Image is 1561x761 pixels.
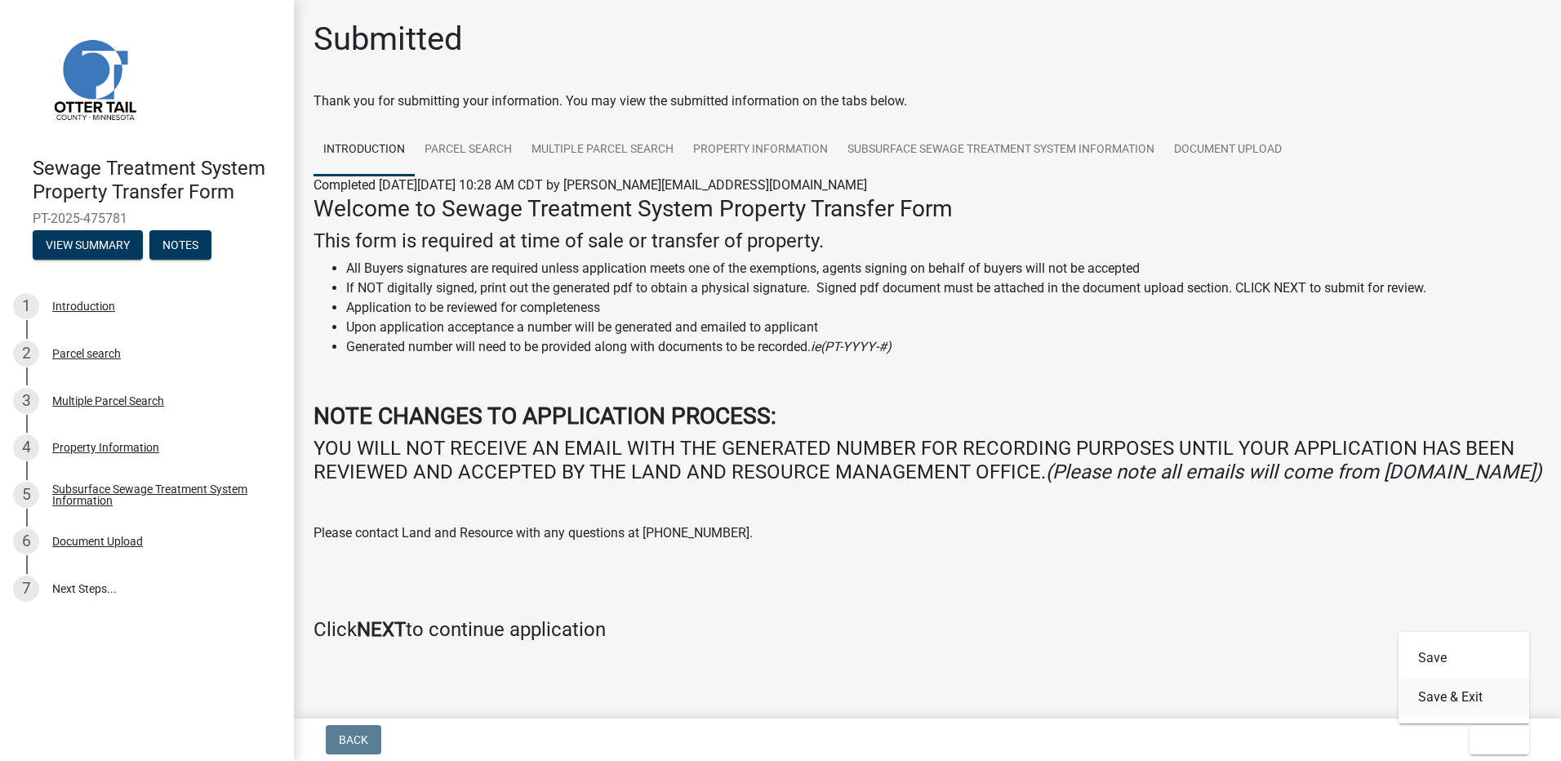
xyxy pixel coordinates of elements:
span: Exit [1483,733,1506,746]
div: Exit [1399,632,1529,723]
h4: This form is required at time of sale or transfer of property. [314,229,1541,253]
div: 4 [13,434,39,461]
a: Multiple Parcel Search [522,124,683,176]
h3: Welcome to Sewage Treatment System Property Transfer Form [314,195,1541,223]
i: ie(PT-YYYY-#) [811,339,892,354]
wm-modal-confirm: Summary [33,239,143,252]
div: 6 [13,528,39,554]
button: Save [1399,639,1529,678]
h4: Sewage Treatment System Property Transfer Form [33,157,281,204]
li: Generated number will need to be provided along with documents to be recorded. [346,337,1541,357]
a: Introduction [314,124,415,176]
div: Subsurface Sewage Treatment System Information [52,483,268,506]
div: 3 [13,388,39,414]
button: Notes [149,230,211,260]
span: PT-2025-475781 [33,211,261,226]
div: Thank you for submitting your information. You may view the submitted information on the tabs below. [314,91,1541,111]
button: Exit [1470,725,1529,754]
div: 1 [13,293,39,319]
div: Parcel search [52,348,121,359]
div: Property Information [52,442,159,453]
button: Back [326,725,381,754]
h4: YOU WILL NOT RECEIVE AN EMAIL WITH THE GENERATED NUMBER FOR RECORDING PURPOSES UNTIL YOUR APPLICA... [314,437,1541,484]
div: Document Upload [52,536,143,547]
p: Please contact Land and Resource with any questions at [PHONE_NUMBER]. [314,523,1541,543]
li: Application to be reviewed for completeness [346,298,1541,318]
span: Back [339,733,368,746]
button: Save & Exit [1399,678,1529,717]
div: Multiple Parcel Search [52,395,164,407]
a: Property Information [683,124,838,176]
li: All Buyers signatures are required unless application meets one of the exemptions, agents signing... [346,259,1541,278]
strong: NEXT [357,618,406,641]
div: 2 [13,340,39,367]
span: Completed [DATE][DATE] 10:28 AM CDT by [PERSON_NAME][EMAIL_ADDRESS][DOMAIN_NAME] [314,177,867,193]
div: 7 [13,576,39,602]
li: If NOT digitally signed, print out the generated pdf to obtain a physical signature. Signed pdf d... [346,278,1541,298]
div: Introduction [52,300,115,312]
i: (Please note all emails will come from [DOMAIN_NAME]) [1046,461,1541,483]
a: Parcel search [415,124,522,176]
h1: Submitted [314,20,463,59]
a: Document Upload [1164,124,1292,176]
wm-modal-confirm: Notes [149,239,211,252]
img: Otter Tail County, Minnesota [33,17,155,140]
a: Subsurface Sewage Treatment System Information [838,124,1164,176]
h4: Click to continue application [314,618,1541,642]
li: Upon application acceptance a number will be generated and emailed to applicant [346,318,1541,337]
strong: NOTE CHANGES TO APPLICATION PROCESS: [314,403,776,429]
div: 5 [13,482,39,508]
button: View Summary [33,230,143,260]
